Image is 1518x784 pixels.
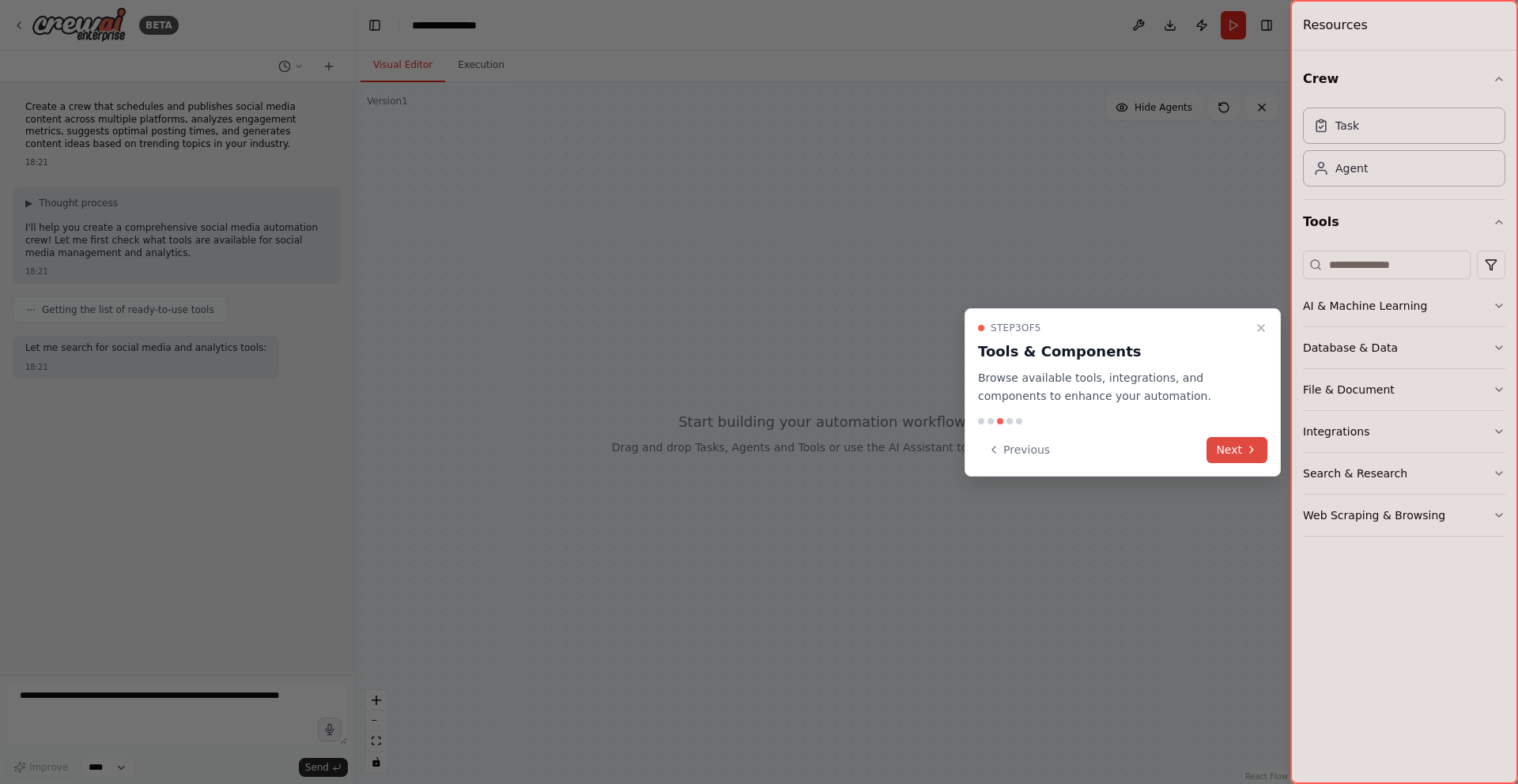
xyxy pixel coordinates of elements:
[1206,437,1267,463] button: Next
[978,437,1059,463] button: Previous
[978,341,1248,363] h3: Tools & Components
[1252,318,1271,337] button: Close walkthrough
[364,14,386,36] button: Hide left sidebar
[978,369,1248,405] p: Browse available tools, integrations, and components to enhance your automation.
[991,322,1041,334] span: Step 3 of 5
